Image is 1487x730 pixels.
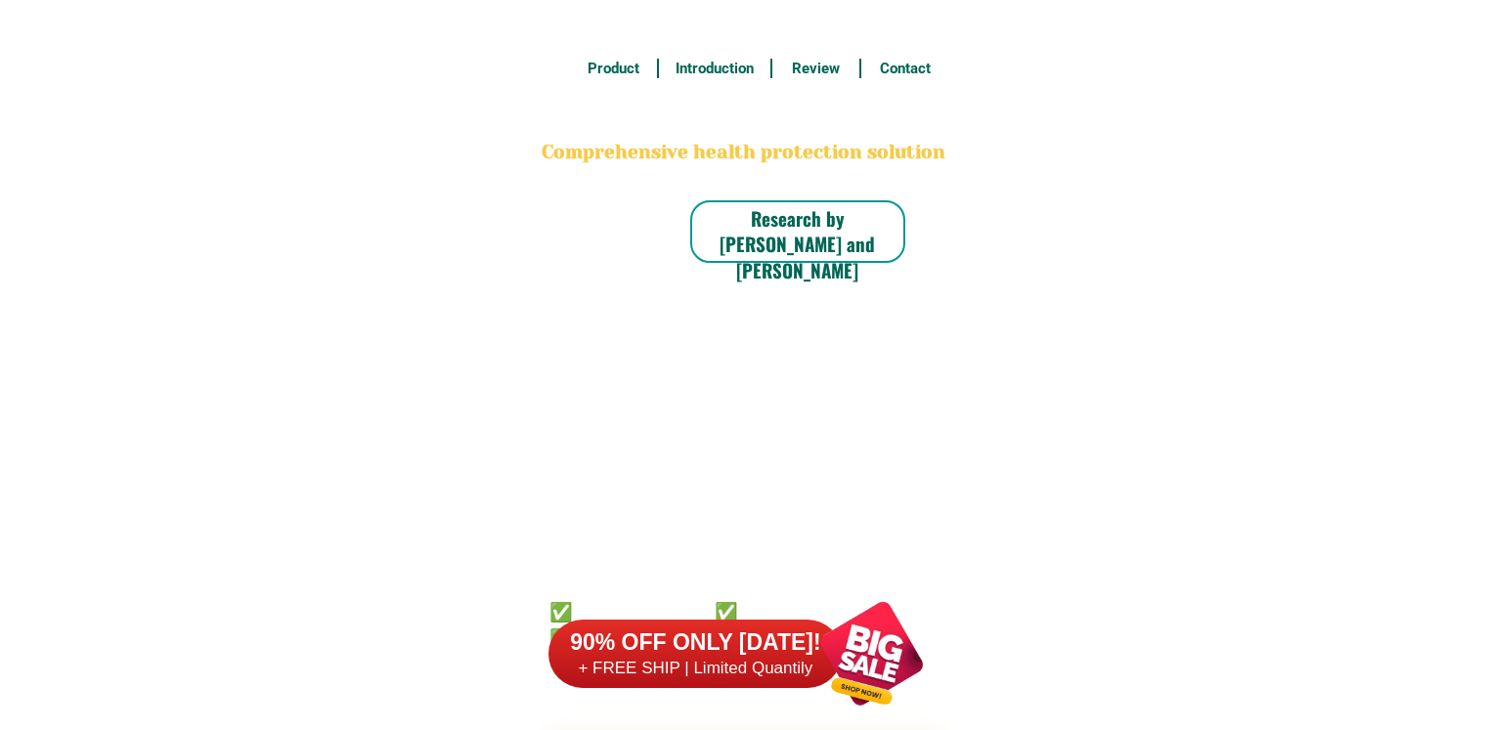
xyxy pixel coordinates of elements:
[690,205,905,283] h6: Research by [PERSON_NAME] and [PERSON_NAME]
[669,58,760,80] h6: Introduction
[539,11,949,40] h3: FREE SHIPPING NATIONWIDE
[580,58,646,80] h6: Product
[539,139,949,167] h2: Comprehensive health protection solution
[783,58,850,80] h6: Review
[548,658,842,679] h6: + FREE SHIP | Limited Quantily
[548,628,842,658] h6: 90% OFF ONLY [DATE]!
[872,58,939,80] h6: Contact
[539,94,949,140] h2: BONA VITA COFFEE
